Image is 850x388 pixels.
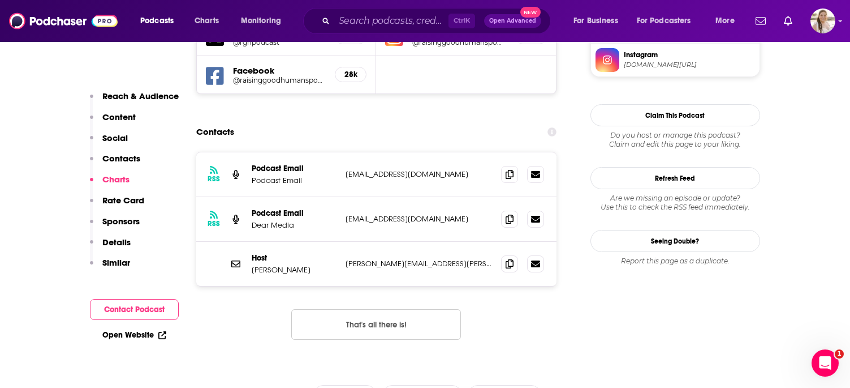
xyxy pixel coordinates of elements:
[140,13,174,29] span: Podcasts
[629,12,707,30] button: open menu
[590,257,760,266] div: Report this page as a duplicate.
[779,11,797,31] a: Show notifications dropdown
[102,112,136,122] p: Content
[208,174,220,184] h3: RSS
[835,349,844,359] span: 1
[233,65,326,76] h5: Facebook
[102,153,140,164] p: Contacts
[102,91,179,101] p: Reach & Audience
[520,7,541,18] span: New
[90,133,128,154] button: Social
[102,257,130,268] p: Similar
[241,13,281,29] span: Monitoring
[102,216,140,227] p: Sponsors
[334,12,448,30] input: Search podcasts, credits, & more...
[590,167,760,189] button: Refresh Feed
[484,14,541,28] button: Open AdvancedNew
[187,12,226,30] a: Charts
[252,208,336,218] p: Podcast Email
[102,195,144,206] p: Rate Card
[102,237,131,248] p: Details
[90,153,140,174] button: Contacts
[624,50,755,60] span: Instagram
[196,121,234,143] h2: Contacts
[90,112,136,133] button: Content
[132,12,188,30] button: open menu
[90,237,131,258] button: Details
[102,174,130,185] p: Charts
[590,131,760,149] div: Claim and edit this page to your liking.
[314,8,562,34] div: Search podcasts, credits, & more...
[208,219,220,228] h3: RSS
[344,70,357,79] h5: 28k
[346,169,493,179] p: [EMAIL_ADDRESS][DOMAIN_NAME]
[810,8,835,33] span: Logged in as acquavie
[590,104,760,126] button: Claim This Podcast
[412,38,506,46] a: @raisinggoodhumanspodcast
[90,195,144,216] button: Rate Card
[90,91,179,112] button: Reach & Audience
[233,38,326,46] a: @rghpodcast
[291,309,461,340] button: Nothing here.
[90,174,130,195] button: Charts
[715,13,735,29] span: More
[489,18,536,24] span: Open Advanced
[9,10,118,32] img: Podchaser - Follow, Share and Rate Podcasts
[596,48,755,72] a: Instagram[DOMAIN_NAME][URL]
[812,349,839,377] iframe: Intercom live chat
[751,11,770,31] a: Show notifications dropdown
[810,8,835,33] img: User Profile
[252,220,336,230] p: Dear Media
[346,214,493,224] p: [EMAIL_ADDRESS][DOMAIN_NAME]
[90,216,140,237] button: Sponsors
[707,12,749,30] button: open menu
[90,257,130,278] button: Similar
[566,12,632,30] button: open menu
[102,330,166,340] a: Open Website
[590,194,760,212] div: Are we missing an episode or update? Use this to check the RSS feed immediately.
[252,265,336,275] p: [PERSON_NAME]
[637,13,691,29] span: For Podcasters
[195,13,219,29] span: Charts
[448,14,475,28] span: Ctrl K
[252,253,336,263] p: Host
[810,8,835,33] button: Show profile menu
[252,164,336,173] p: Podcast Email
[90,299,179,320] button: Contact Podcast
[102,133,128,143] p: Social
[590,131,760,140] span: Do you host or manage this podcast?
[573,13,618,29] span: For Business
[346,259,493,268] p: [PERSON_NAME][EMAIL_ADDRESS][PERSON_NAME][DOMAIN_NAME]
[233,12,296,30] button: open menu
[252,176,336,185] p: Podcast Email
[590,230,760,252] a: Seeing Double?
[624,61,755,69] span: instagram.com/raisinggoodhumanspodcast
[233,76,326,84] a: @raisinggoodhumanspodcast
